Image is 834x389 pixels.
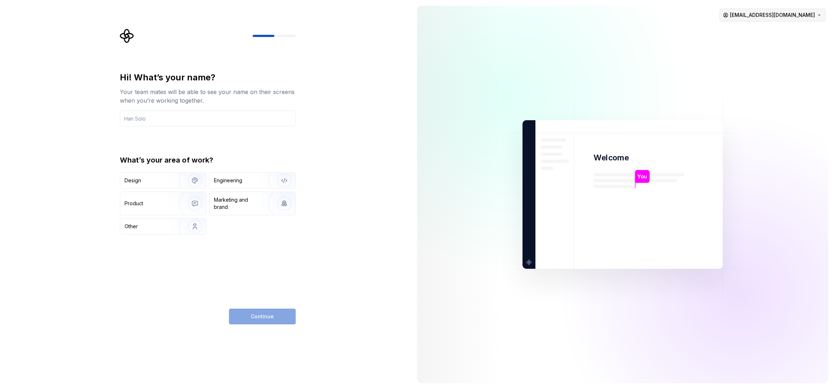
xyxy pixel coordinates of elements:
[730,11,815,19] span: [EMAIL_ADDRESS][DOMAIN_NAME]
[720,9,825,22] button: [EMAIL_ADDRESS][DOMAIN_NAME]
[594,153,629,163] p: Welcome
[120,88,296,105] div: Your team mates will be able to see your name on their screens when you’re working together.
[125,223,138,230] div: Other
[120,155,296,165] div: What’s your area of work?
[125,177,141,184] div: Design
[637,173,647,181] p: You
[120,111,296,126] input: Han Solo
[120,72,296,83] div: Hi! What’s your name?
[214,196,262,211] div: Marketing and brand
[125,200,143,207] div: Product
[214,177,242,184] div: Engineering
[120,29,134,43] svg: Supernova Logo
